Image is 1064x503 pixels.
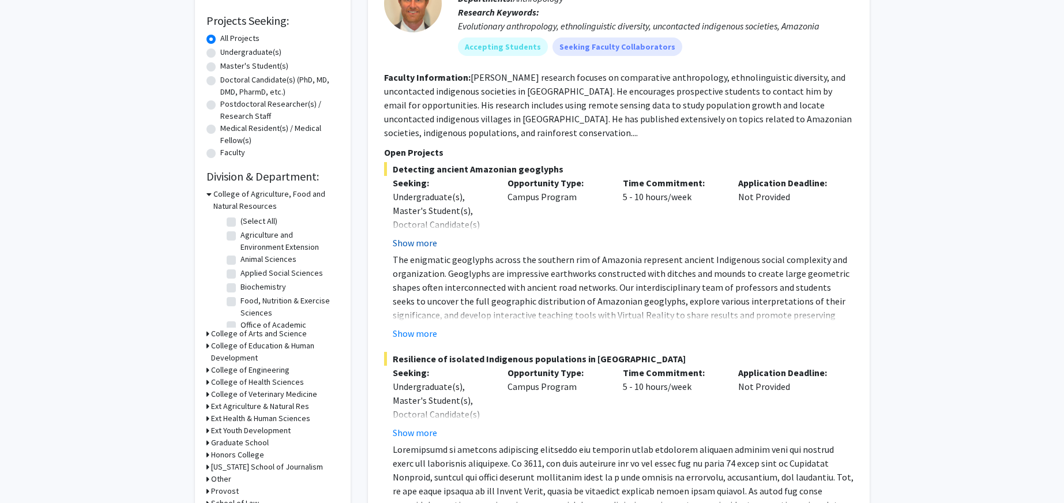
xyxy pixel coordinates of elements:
[211,485,239,497] h3: Provost
[240,229,336,253] label: Agriculture and Environment Extension
[240,253,296,265] label: Animal Sciences
[240,267,323,279] label: Applied Social Sciences
[393,326,437,340] button: Show more
[507,366,606,380] p: Opportunity Type:
[211,461,323,473] h3: [US_STATE] School of Journalism
[393,236,437,250] button: Show more
[393,380,491,490] div: Undergraduate(s), Master's Student(s), Doctoral Candidate(s) (PhD, MD, DMD, PharmD, etc.), Postdo...
[206,170,339,183] h2: Division & Department:
[499,366,614,440] div: Campus Program
[211,340,339,364] h3: College of Education & Human Development
[730,366,845,440] div: Not Provided
[384,72,471,83] b: Faculty Information:
[623,366,721,380] p: Time Commitment:
[458,19,854,33] div: Evolutionary anthropology, ethnolinguistic diversity, uncontacted indigenous societies, Amazonia
[220,122,339,147] label: Medical Resident(s) / Medical Fellow(s)
[9,451,49,494] iframe: Chat
[384,162,854,176] span: Detecting ancient Amazonian geoglyphs
[211,412,310,425] h3: Ext Health & Human Sciences
[211,437,269,449] h3: Graduate School
[393,253,854,419] p: The enigmatic geoglyphs across the southern rim of Amazonia represent ancient Indigenous social c...
[458,37,548,56] mat-chip: Accepting Students
[738,366,836,380] p: Application Deadline:
[211,425,291,437] h3: Ext Youth Development
[240,319,336,343] label: Office of Academic Programs
[614,366,730,440] div: 5 - 10 hours/week
[240,281,286,293] label: Biochemistry
[206,14,339,28] h2: Projects Seeking:
[211,376,304,388] h3: College of Health Sciences
[211,449,264,461] h3: Honors College
[211,364,290,376] h3: College of Engineering
[384,72,852,138] fg-read-more: [PERSON_NAME] research focuses on comparative anthropology, ethnolinguistic diversity, and uncont...
[458,6,539,18] b: Research Keywords:
[614,176,730,250] div: 5 - 10 hours/week
[240,295,336,319] label: Food, Nutrition & Exercise Sciences
[220,46,281,58] label: Undergraduate(s)
[240,215,277,227] label: (Select All)
[220,60,288,72] label: Master's Student(s)
[220,32,260,44] label: All Projects
[220,98,339,122] label: Postdoctoral Researcher(s) / Research Staff
[393,190,491,301] div: Undergraduate(s), Master's Student(s), Doctoral Candidate(s) (PhD, MD, DMD, PharmD, etc.), Postdo...
[220,74,339,98] label: Doctoral Candidate(s) (PhD, MD, DMD, PharmD, etc.)
[552,37,682,56] mat-chip: Seeking Faculty Collaborators
[213,188,339,212] h3: College of Agriculture, Food and Natural Resources
[730,176,845,250] div: Not Provided
[211,328,307,340] h3: College of Arts and Science
[393,366,491,380] p: Seeking:
[393,176,491,190] p: Seeking:
[507,176,606,190] p: Opportunity Type:
[384,145,854,159] p: Open Projects
[211,473,231,485] h3: Other
[623,176,721,190] p: Time Commitment:
[738,176,836,190] p: Application Deadline:
[384,352,854,366] span: Resilience of isolated Indigenous populations in [GEOGRAPHIC_DATA]
[220,147,245,159] label: Faculty
[393,426,437,440] button: Show more
[211,400,309,412] h3: Ext Agriculture & Natural Res
[211,388,317,400] h3: College of Veterinary Medicine
[499,176,614,250] div: Campus Program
